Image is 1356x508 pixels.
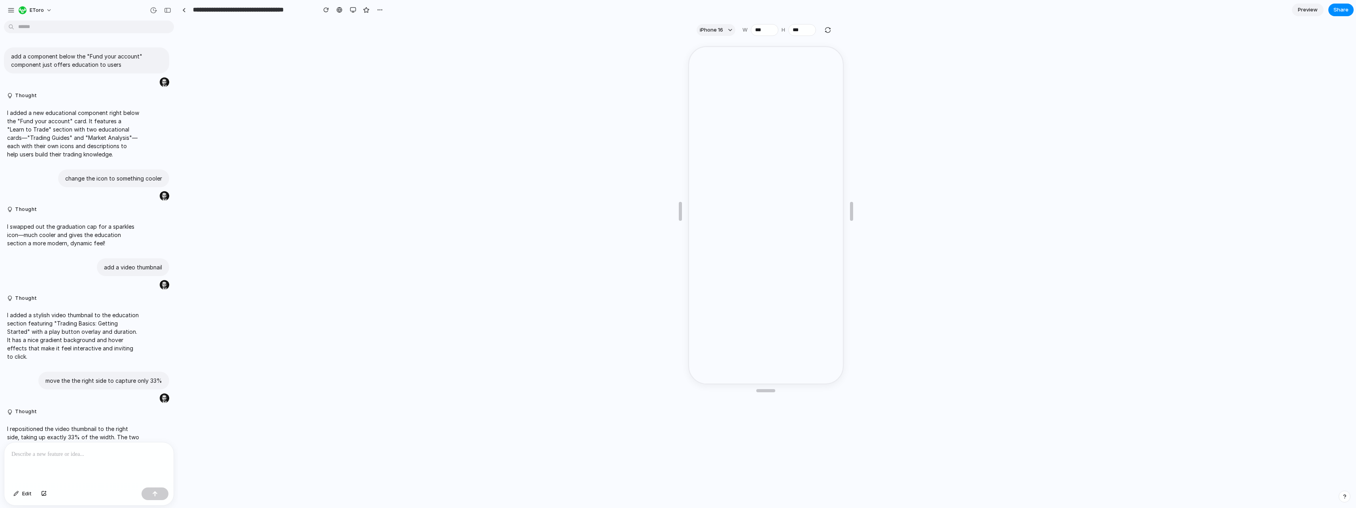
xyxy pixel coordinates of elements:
span: Share [1333,6,1348,14]
p: I added a new educational component right below the "Fund your account" card. It features a "Lear... [7,109,139,158]
button: iPhone 16 [697,24,735,36]
span: eToro [30,6,44,14]
span: iPhone 16 [700,26,723,34]
button: Edit [9,487,36,500]
p: change the icon to something cooler [65,174,162,183]
span: Edit [22,490,32,498]
label: W [742,26,748,34]
p: add a video thumbnail [104,263,162,271]
button: eToro [15,4,56,17]
span: Preview [1298,6,1318,14]
p: move the the right side to capture only 33% [45,376,162,385]
p: I swapped out the graduation cap for a sparkles icon—much cooler and gives the education section ... [7,222,139,247]
p: add a component below the "Fund your account" component just offers education to users [11,52,162,69]
button: Share [1328,4,1354,16]
a: Preview [1292,4,1324,16]
p: I added a stylish video thumbnail to the education section featuring "Trading Basics: Getting Sta... [7,311,139,361]
p: I repositioned the video thumbnail to the right side, taking up exactly 33% of the width. The two... [7,425,139,466]
label: H [782,26,785,34]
